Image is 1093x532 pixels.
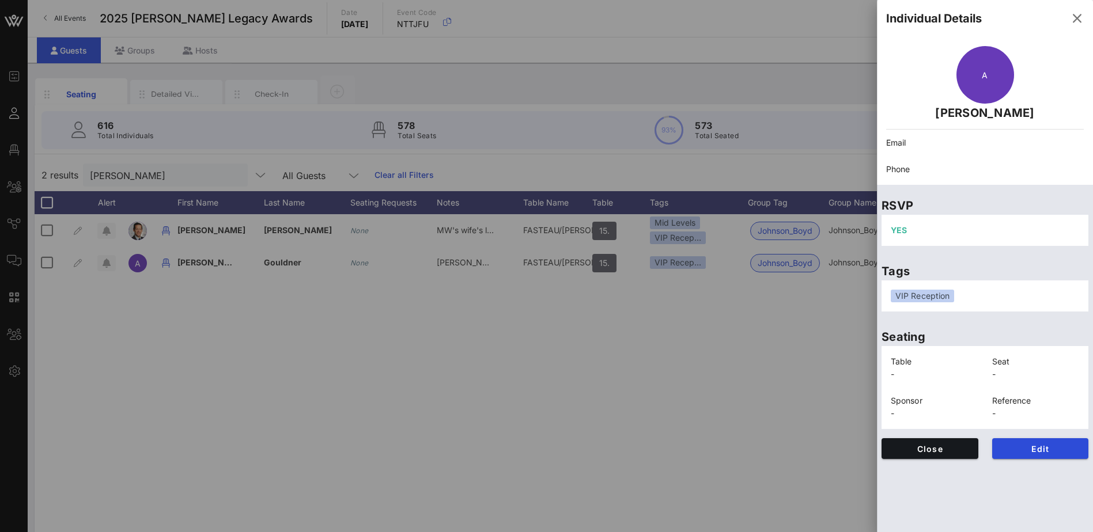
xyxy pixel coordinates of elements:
button: Edit [992,438,1089,459]
div: VIP Reception [891,290,954,302]
p: Sponsor [891,394,978,407]
p: Email [886,136,1084,149]
p: Tags [882,262,1088,280]
p: Table [891,355,978,368]
span: A [982,70,988,80]
p: - [891,407,978,420]
p: Phone [886,163,1084,176]
button: Close [882,438,978,459]
p: Reference [992,394,1080,407]
span: YES [891,225,907,235]
p: [PERSON_NAME] [886,104,1084,122]
p: Seating [882,328,1088,346]
p: - [992,407,1080,420]
span: Close [891,444,969,454]
p: RSVP [882,196,1088,215]
p: - [891,368,978,381]
span: Edit [1001,444,1080,454]
p: - [992,368,1080,381]
p: Seat [992,355,1080,368]
div: Individual Details [886,10,982,27]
